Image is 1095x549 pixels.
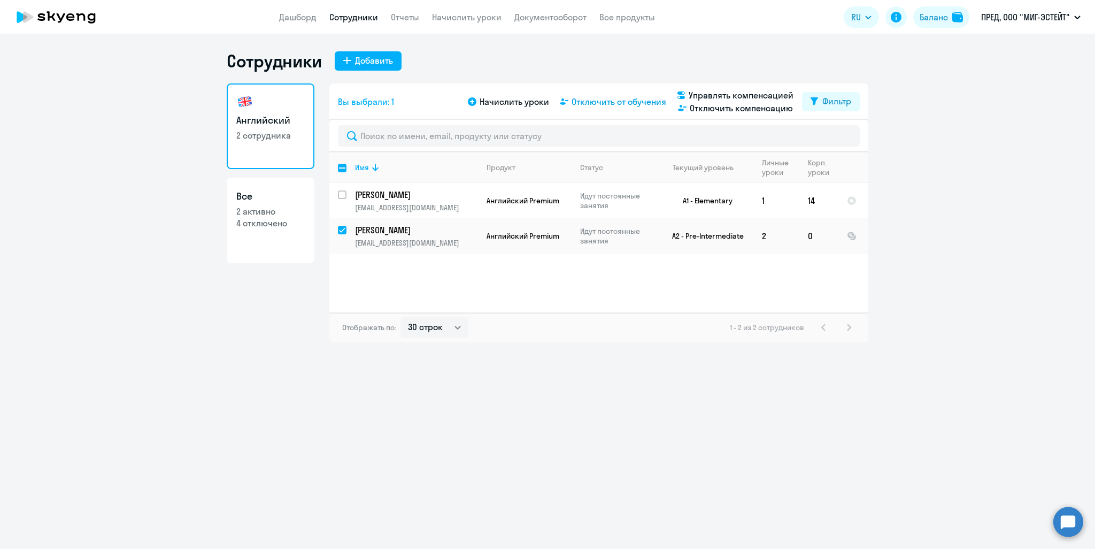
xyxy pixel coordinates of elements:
[580,163,653,172] div: Статус
[487,163,515,172] div: Продукт
[799,183,838,218] td: 14
[580,163,603,172] div: Статус
[981,11,1070,24] p: ПРЕД, ООО "МИГ-ЭСТЕЙТ"
[432,12,502,22] a: Начислить уроки
[355,54,393,67] div: Добавить
[338,125,860,147] input: Поиск по имени, email, продукту или статусу
[762,158,792,177] div: Личные уроки
[279,12,317,22] a: Дашборд
[599,12,655,22] a: Все продукты
[952,12,963,22] img: balance
[654,183,753,218] td: A1 - Elementary
[338,95,394,108] span: Вы выбрали: 1
[762,158,799,177] div: Личные уроки
[913,6,969,28] button: Балансbalance
[355,189,477,201] a: [PERSON_NAME]
[227,50,322,72] h1: Сотрудники
[227,178,314,263] a: Все2 активно4 отключено
[355,163,369,172] div: Имя
[236,93,253,110] img: english
[673,163,734,172] div: Текущий уровень
[753,183,799,218] td: 1
[487,196,559,205] span: Английский Premium
[391,12,419,22] a: Отчеты
[236,205,305,217] p: 2 активно
[355,163,477,172] div: Имя
[572,95,666,108] span: Отключить от обучения
[355,238,477,248] p: [EMAIL_ADDRESS][DOMAIN_NAME]
[580,226,653,246] p: Идут постоянные занятия
[730,323,804,332] span: 1 - 2 из 2 сотрудников
[355,224,477,236] a: [PERSON_NAME]
[844,6,879,28] button: RU
[802,92,860,111] button: Фильтр
[514,12,587,22] a: Документооборот
[236,217,305,229] p: 4 отключено
[342,323,396,332] span: Отображать по:
[236,113,305,127] h3: Английский
[227,83,314,169] a: Английский2 сотрудника
[662,163,753,172] div: Текущий уровень
[689,89,793,102] span: Управлять компенсацией
[822,95,851,108] div: Фильтр
[487,231,559,241] span: Английский Premium
[799,218,838,254] td: 0
[335,51,402,71] button: Добавить
[487,163,571,172] div: Продукт
[654,218,753,254] td: A2 - Pre-Intermediate
[808,158,838,177] div: Корп. уроки
[851,11,861,24] span: RU
[480,95,549,108] span: Начислить уроки
[753,218,799,254] td: 2
[976,4,1086,30] button: ПРЕД, ООО "МИГ-ЭСТЕЙТ"
[580,191,653,210] p: Идут постоянные занятия
[808,158,831,177] div: Корп. уроки
[690,102,793,115] span: Отключить компенсацию
[355,203,477,212] p: [EMAIL_ADDRESS][DOMAIN_NAME]
[329,12,378,22] a: Сотрудники
[355,189,476,201] p: [PERSON_NAME]
[920,11,948,24] div: Баланс
[236,129,305,141] p: 2 сотрудника
[236,189,305,203] h3: Все
[355,224,476,236] p: [PERSON_NAME]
